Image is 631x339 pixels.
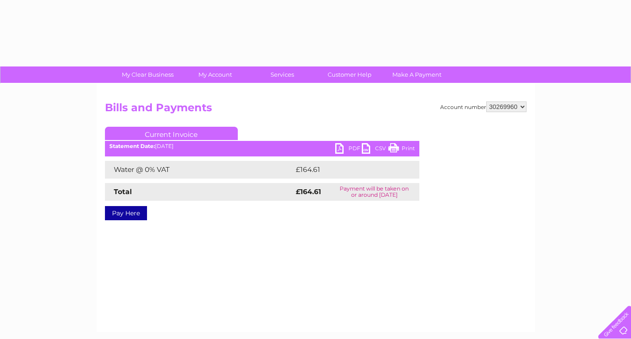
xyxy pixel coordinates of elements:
[178,66,252,83] a: My Account
[313,66,386,83] a: Customer Help
[329,183,419,201] td: Payment will be taken on or around [DATE]
[105,206,147,220] a: Pay Here
[388,143,415,156] a: Print
[296,187,321,196] strong: £164.61
[114,187,132,196] strong: Total
[335,143,362,156] a: PDF
[246,66,319,83] a: Services
[380,66,453,83] a: Make A Payment
[109,143,155,149] b: Statement Date:
[105,161,294,179] td: Water @ 0% VAT
[105,127,238,140] a: Current Invoice
[294,161,403,179] td: £164.61
[105,101,526,118] h2: Bills and Payments
[111,66,184,83] a: My Clear Business
[362,143,388,156] a: CSV
[440,101,526,112] div: Account number
[105,143,419,149] div: [DATE]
